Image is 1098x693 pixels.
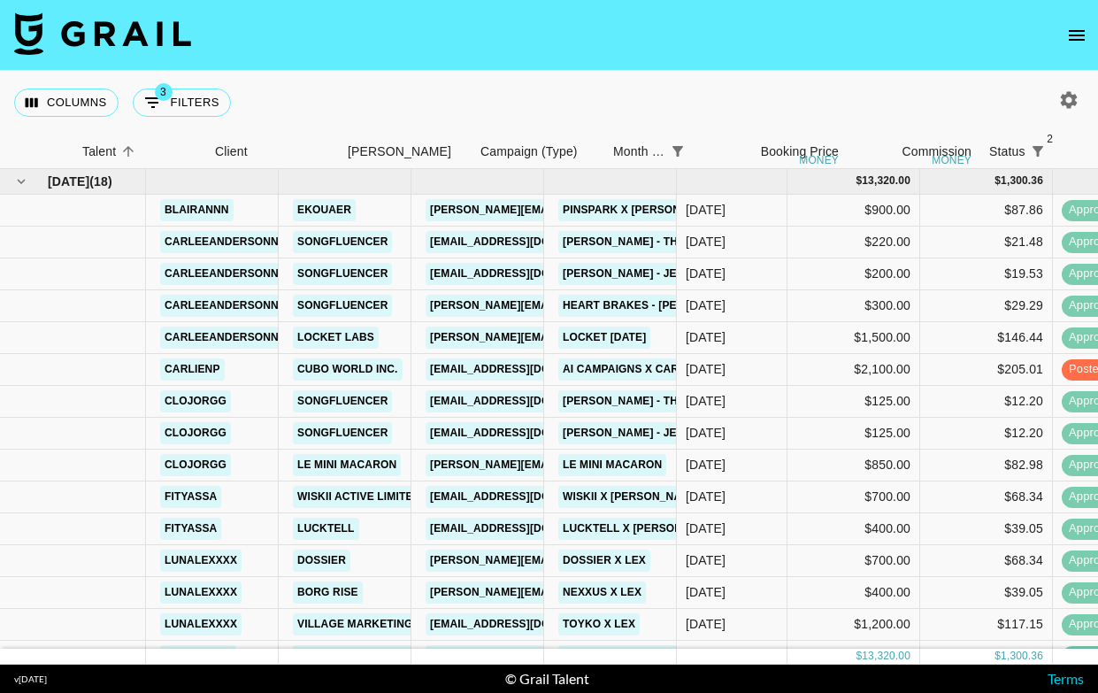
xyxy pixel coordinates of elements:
[160,422,231,444] a: clojorgg
[160,550,242,572] a: lunalexxxx
[856,649,862,664] div: $
[920,609,1053,641] div: $117.15
[426,422,624,444] a: [EMAIL_ADDRESS][DOMAIN_NAME]
[665,139,690,164] button: Show filters
[558,390,784,412] a: [PERSON_NAME] - The Last Time (4781)
[133,89,231,117] button: Show filters
[686,265,726,282] div: Sep '24
[14,89,119,117] button: Select columns
[686,296,726,314] div: Sep '24
[920,227,1053,258] div: $21.48
[426,390,624,412] a: [EMAIL_ADDRESS][DOMAIN_NAME]
[686,233,726,250] div: Sep '24
[160,518,221,540] a: fityassa
[1059,18,1094,53] button: open drawer
[426,550,714,572] a: [PERSON_NAME][EMAIL_ADDRESS][DOMAIN_NAME]
[856,173,862,189] div: $
[686,360,726,378] div: Sep '24
[787,386,920,418] div: $125.00
[920,418,1053,450] div: $12.20
[690,139,715,164] button: Sort
[426,199,714,221] a: [PERSON_NAME][EMAIL_ADDRESS][DOMAIN_NAME]
[920,195,1053,227] div: $87.86
[1025,139,1050,164] button: Show filters
[160,327,291,349] a: carleeandersonnn
[686,328,726,346] div: Sep '24
[920,545,1053,577] div: $68.34
[558,613,640,635] a: Toyko x Lex
[293,327,379,349] a: Locket Labs
[293,358,403,381] a: Cubo World Inc.
[920,641,1053,673] div: $244.06
[160,231,291,253] a: carleeandersonnn
[48,173,89,190] span: [DATE]
[558,486,706,508] a: Wiskii x [PERSON_NAME]
[686,583,726,601] div: Sep '24
[558,550,650,572] a: Dossier x Lex
[787,227,920,258] div: $220.00
[989,135,1025,169] div: Status
[686,456,726,474] div: Sep '24
[932,155,971,166] div: money
[293,422,392,444] a: Songfluencer
[215,135,248,169] div: Client
[160,358,225,381] a: carlienp
[787,322,920,354] div: $1,500.00
[613,135,665,169] div: Month Due
[799,155,839,166] div: money
[787,258,920,290] div: $200.00
[293,454,401,476] a: Le Mini Macaron
[787,641,920,673] div: $2,500.00
[348,135,451,169] div: [PERSON_NAME]
[558,422,747,444] a: [PERSON_NAME] - Jersey Giant
[1001,649,1043,664] div: 1,300.36
[82,135,116,169] div: Talent
[14,674,47,685] div: v [DATE]
[155,83,173,101] span: 3
[339,135,472,169] div: Booker
[160,581,242,604] a: lunalexxxx
[426,613,624,635] a: [EMAIL_ADDRESS][DOMAIN_NAME]
[293,231,392,253] a: Songfluencer
[116,139,141,164] button: Sort
[686,615,726,633] div: Sep '24
[426,518,624,540] a: [EMAIL_ADDRESS][DOMAIN_NAME]
[787,418,920,450] div: $125.00
[920,258,1053,290] div: $19.53
[14,12,191,55] img: Grail Talent
[686,551,726,569] div: Sep '24
[761,135,839,169] div: Booking Price
[558,263,747,285] a: [PERSON_NAME] - Jersey Giant
[293,263,392,285] a: Songfluencer
[426,231,624,253] a: [EMAIL_ADDRESS][DOMAIN_NAME]
[293,295,392,317] a: Songfluencer
[426,263,624,285] a: [EMAIL_ADDRESS][DOMAIN_NAME]
[160,295,291,317] a: carleeandersonnn
[920,354,1053,386] div: $205.01
[686,488,726,505] div: Sep '24
[920,386,1053,418] div: $12.20
[787,513,920,545] div: $400.00
[558,199,726,221] a: Pinspark x [PERSON_NAME]
[787,290,920,322] div: $300.00
[686,647,726,665] div: Sep '24
[665,139,690,164] div: 1 active filter
[160,454,231,476] a: clojorgg
[89,173,112,190] span: ( 18 )
[862,649,910,664] div: 13,320.00
[604,135,715,169] div: Month Due
[920,450,1053,481] div: $82.98
[787,577,920,609] div: $400.00
[1050,139,1075,164] button: Sort
[787,195,920,227] div: $900.00
[293,550,350,572] a: Dossier
[920,290,1053,322] div: $29.29
[558,454,666,476] a: Le Mini Macaron
[902,135,971,169] div: Commission
[787,545,920,577] div: $700.00
[1048,670,1084,687] a: Terms
[558,645,708,667] a: Starry Always On Sept
[558,231,784,253] a: [PERSON_NAME] - The Last Time (4781)
[160,263,291,285] a: carleeandersonnn
[160,645,236,667] a: nessandjo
